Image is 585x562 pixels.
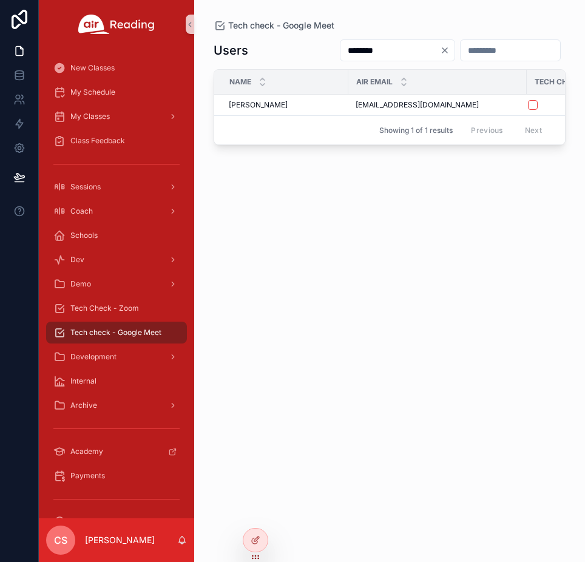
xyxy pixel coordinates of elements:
a: New Classes [46,57,187,79]
span: [EMAIL_ADDRESS][DOMAIN_NAME] [356,100,479,110]
span: My Classes [70,112,110,121]
a: Academy [46,441,187,462]
a: Class Feedback [46,130,187,152]
span: Sessions [70,182,101,192]
a: Payments [46,465,187,487]
span: Class Feedback [70,136,125,146]
span: Tech check - Google Meet [70,328,161,337]
a: Development [46,346,187,368]
span: Internal [70,376,96,386]
span: Demo [70,279,91,289]
a: Tech Check - Zoom [46,297,187,319]
span: My Schedule [70,87,115,97]
span: Dev [70,255,84,265]
span: Name [229,77,251,87]
a: Account [46,511,187,533]
span: Schools [70,231,98,240]
a: My Schedule [46,81,187,103]
a: My Classes [46,106,187,127]
div: scrollable content [39,49,194,518]
span: Archive [70,401,97,410]
a: Demo [46,273,187,295]
a: Sessions [46,176,187,198]
span: Payments [70,471,105,481]
h1: Users [214,42,248,59]
img: App logo [78,15,155,34]
a: Internal [46,370,187,392]
p: [PERSON_NAME] [85,534,155,546]
span: Tech check - Google Meet [228,19,334,32]
a: Archive [46,394,187,416]
a: Dev [46,249,187,271]
a: Coach [46,200,187,222]
a: Tech check - Google Meet [46,322,187,344]
span: [PERSON_NAME] [229,100,288,110]
span: Coach [70,206,93,216]
a: Tech check - Google Meet [214,19,334,32]
span: Air Email [356,77,393,87]
span: Account [70,517,99,527]
span: Showing 1 of 1 results [379,126,453,135]
span: New Classes [70,63,115,73]
span: CS [54,533,67,547]
span: Tech Check - Zoom [70,303,139,313]
span: Development [70,352,117,362]
a: Schools [46,225,187,246]
span: Academy [70,447,103,456]
button: Clear [440,46,455,55]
